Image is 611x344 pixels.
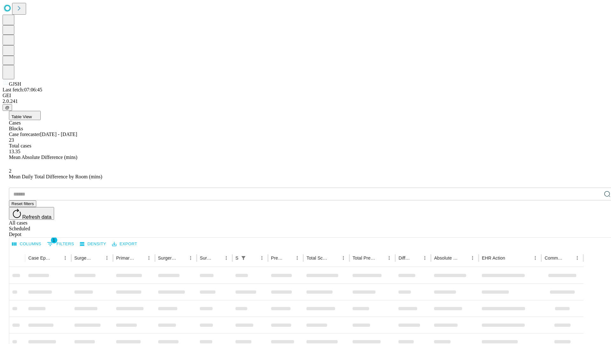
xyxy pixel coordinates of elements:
div: Total Scheduled Duration [306,255,329,261]
span: Refresh data [22,214,52,220]
button: Menu [385,254,394,262]
div: EHR Action [482,255,505,261]
button: Sort [330,254,339,262]
div: 1 active filter [239,254,248,262]
span: GJSH [9,81,21,87]
button: Sort [411,254,420,262]
div: Difference [398,255,411,261]
span: @ [5,105,10,110]
button: Sort [52,254,61,262]
button: Show filters [239,254,248,262]
button: Refresh data [9,207,54,220]
div: Primary Service [116,255,135,261]
button: Menu [257,254,266,262]
span: 13.35 [9,149,20,154]
div: 2.0.241 [3,98,608,104]
button: Menu [531,254,540,262]
button: Menu [102,254,111,262]
button: Sort [564,254,573,262]
button: Density [78,239,108,249]
button: Sort [249,254,257,262]
div: Surgeon Name [74,255,93,261]
span: 2 [9,168,11,174]
button: Select columns [11,239,43,249]
div: Comments [544,255,563,261]
button: Sort [459,254,468,262]
button: Menu [293,254,302,262]
button: Menu [222,254,231,262]
span: 1 [51,237,57,243]
div: Scheduled In Room Duration [235,255,238,261]
span: [DATE] - [DATE] [40,132,77,137]
div: Absolute Difference [434,255,459,261]
div: Case Epic Id [28,255,51,261]
button: Sort [213,254,222,262]
button: Menu [573,254,582,262]
button: Reset filters [9,200,36,207]
div: Surgery Name [158,255,177,261]
button: Sort [136,254,144,262]
button: Menu [468,254,477,262]
button: Menu [339,254,348,262]
div: Surgery Date [200,255,212,261]
button: Sort [94,254,102,262]
div: Predicted In Room Duration [271,255,284,261]
span: Table View [11,114,32,119]
button: Table View [9,111,41,120]
div: GEI [3,93,608,98]
span: 23 [9,137,14,143]
button: Sort [177,254,186,262]
button: Menu [61,254,70,262]
button: @ [3,104,12,111]
span: Reset filters [11,201,34,206]
button: Menu [186,254,195,262]
span: Case forecaster [9,132,40,137]
button: Export [110,239,139,249]
button: Show filters [46,239,76,249]
div: Total Predicted Duration [353,255,376,261]
button: Menu [420,254,429,262]
span: Last fetch: 07:06:45 [3,87,42,92]
span: Total cases [9,143,31,148]
span: Mean Absolute Difference (mins) [9,154,77,160]
span: Mean Daily Total Difference by Room (mins) [9,174,102,179]
button: Sort [376,254,385,262]
button: Sort [284,254,293,262]
button: Menu [144,254,153,262]
button: Sort [506,254,515,262]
